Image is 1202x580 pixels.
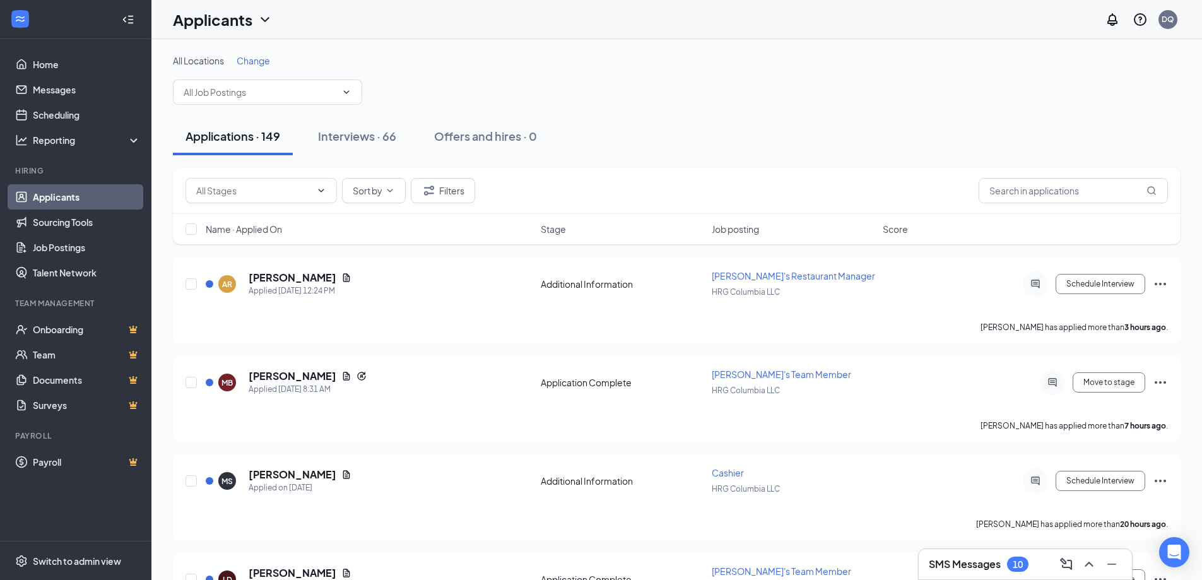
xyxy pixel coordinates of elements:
[541,475,704,487] div: Additional Information
[15,298,138,309] div: Team Management
[1159,537,1189,567] div: Open Intercom Messenger
[173,9,252,30] h1: Applicants
[33,260,141,285] a: Talent Network
[249,285,351,297] div: Applied [DATE] 12:24 PM
[353,186,382,195] span: Sort by
[1153,473,1168,488] svg: Ellipses
[1073,372,1145,393] button: Move to stage
[1133,12,1148,27] svg: QuestionInfo
[1120,519,1166,529] b: 20 hours ago
[257,12,273,27] svg: ChevronDown
[1153,276,1168,292] svg: Ellipses
[249,468,336,482] h5: [PERSON_NAME]
[249,482,351,494] div: Applied on [DATE]
[981,322,1168,333] p: [PERSON_NAME] has applied more than .
[1056,471,1145,491] button: Schedule Interview
[15,555,28,567] svg: Settings
[1104,557,1119,572] svg: Minimize
[221,476,233,487] div: MS
[434,128,537,144] div: Offers and hires · 0
[1081,557,1097,572] svg: ChevronUp
[1056,274,1145,294] button: Schedule Interview
[33,52,141,77] a: Home
[1162,14,1174,25] div: DQ
[184,85,336,99] input: All Job Postings
[33,184,141,210] a: Applicants
[1102,554,1122,574] button: Minimize
[33,77,141,102] a: Messages
[33,134,141,146] div: Reporting
[33,367,141,393] a: DocumentsCrown
[342,178,406,203] button: Sort byChevronDown
[712,386,780,395] span: HRG Columbia LLC
[222,279,232,290] div: AR
[206,223,282,235] span: Name · Applied On
[15,134,28,146] svg: Analysis
[712,369,851,380] span: [PERSON_NAME]'s Team Member
[712,467,744,478] span: Cashier
[33,210,141,235] a: Sourcing Tools
[249,271,336,285] h5: [PERSON_NAME]
[712,484,780,494] span: HRG Columbia LLC
[712,270,875,281] span: [PERSON_NAME]'s Restaurant Manager
[1153,375,1168,390] svg: Ellipses
[316,186,326,196] svg: ChevronDown
[541,278,704,290] div: Additional Information
[1013,559,1023,570] div: 10
[979,178,1168,203] input: Search in applications
[33,342,141,367] a: TeamCrown
[541,223,566,235] span: Stage
[1028,279,1043,289] svg: ActiveChat
[341,87,351,97] svg: ChevronDown
[712,287,780,297] span: HRG Columbia LLC
[14,13,27,25] svg: WorkstreamLogo
[1124,323,1166,332] b: 3 hours ago
[1079,554,1099,574] button: ChevronUp
[341,371,351,381] svg: Document
[712,565,851,577] span: [PERSON_NAME]'s Team Member
[186,128,280,144] div: Applications · 149
[173,55,224,66] span: All Locations
[33,235,141,260] a: Job Postings
[541,376,704,389] div: Application Complete
[33,317,141,342] a: OnboardingCrown
[237,55,270,66] span: Change
[421,183,437,198] svg: Filter
[196,184,311,198] input: All Stages
[1056,554,1076,574] button: ComposeMessage
[249,566,336,580] h5: [PERSON_NAME]
[33,102,141,127] a: Scheduling
[1028,476,1043,486] svg: ActiveChat
[981,420,1168,431] p: [PERSON_NAME] has applied more than .
[411,178,475,203] button: Filter Filters
[883,223,908,235] span: Score
[318,128,396,144] div: Interviews · 66
[341,273,351,283] svg: Document
[1124,421,1166,430] b: 7 hours ago
[1045,377,1060,388] svg: ActiveChat
[356,371,367,381] svg: Reapply
[249,383,367,396] div: Applied [DATE] 8:31 AM
[929,557,1001,571] h3: SMS Messages
[1059,557,1074,572] svg: ComposeMessage
[33,393,141,418] a: SurveysCrown
[249,369,336,383] h5: [PERSON_NAME]
[1105,12,1120,27] svg: Notifications
[15,165,138,176] div: Hiring
[712,223,759,235] span: Job posting
[122,13,134,26] svg: Collapse
[33,449,141,475] a: PayrollCrown
[341,568,351,578] svg: Document
[221,377,233,388] div: MB
[341,470,351,480] svg: Document
[33,555,121,567] div: Switch to admin view
[15,430,138,441] div: Payroll
[1146,186,1157,196] svg: MagnifyingGlass
[385,186,395,196] svg: ChevronDown
[976,519,1168,530] p: [PERSON_NAME] has applied more than .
